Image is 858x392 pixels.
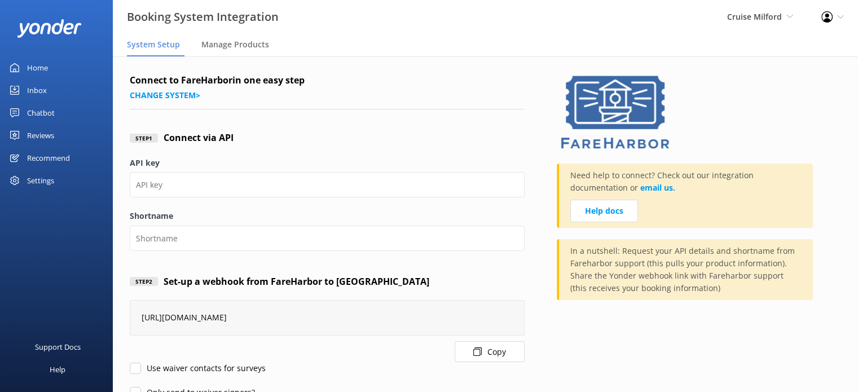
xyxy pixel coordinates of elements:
div: Home [27,56,48,79]
p: Need help to connect? Check out our integration documentation or [570,169,802,200]
label: Use waiver contacts for surveys [130,362,266,375]
div: Chatbot [27,102,55,124]
img: 1629843345..png [557,73,676,152]
label: Shortname [130,210,525,222]
div: Recommend [27,147,70,169]
img: yonder-white-logo.png [17,19,82,38]
input: API key [130,172,525,197]
span: Manage Products [201,39,269,50]
h4: Connect to FareHarbor in one easy step [130,73,525,88]
label: API key [130,157,525,169]
input: Shortname [130,226,525,251]
h4: Connect via API [164,131,234,146]
div: Reviews [27,124,54,147]
div: Help [50,358,65,381]
a: Help docs [570,200,638,222]
div: Settings [27,169,54,192]
a: Change system> [130,90,200,100]
div: [URL][DOMAIN_NAME] [130,300,525,336]
span: System Setup [127,39,180,50]
div: Support Docs [35,336,81,358]
h3: Booking System Integration [127,8,279,26]
div: Step 1 [130,134,158,143]
div: Step 2 [130,277,158,286]
div: Inbox [27,79,47,102]
div: In a nutshell: Request your API details and shortname from Fareharbor support (this pulls your pr... [557,239,813,300]
h4: Set-up a webhook from FareHarbor to [GEOGRAPHIC_DATA] [164,275,429,289]
a: email us. [640,182,675,193]
button: Copy [455,341,525,362]
span: Cruise Milford [727,11,782,22]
